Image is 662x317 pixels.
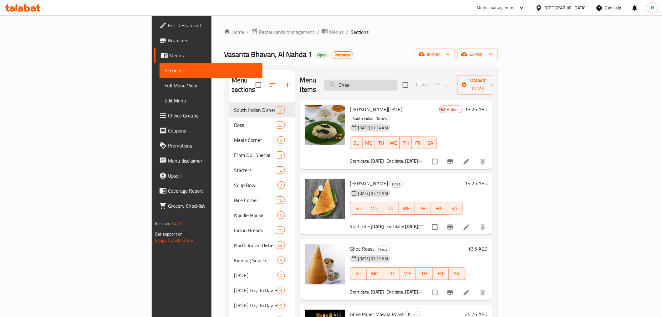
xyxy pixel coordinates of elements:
[356,190,390,196] span: [DATE] 07:14 AM
[234,196,275,204] span: Rice Corner
[277,257,285,264] div: items
[251,28,314,36] a: Restaurants management
[387,137,400,149] button: WE
[155,219,170,227] span: Version:
[278,257,285,263] span: 4
[168,37,257,44] span: Branches
[350,288,370,296] span: Start date:
[432,80,457,90] span: Select section first
[353,204,364,213] span: SU
[224,28,498,36] nav: breadcrumb
[329,28,344,36] span: Menus
[400,268,416,280] button: WE
[390,180,404,188] div: Dosa
[234,106,275,114] div: South Indian Dishes
[445,107,462,112] span: Hidden
[234,181,277,189] span: Soup Bowl
[399,202,415,215] button: WE
[160,78,262,93] a: Full Menu View
[465,105,488,114] h6: 13.25 AED
[353,269,364,278] span: SU
[376,246,390,253] span: Dosa
[275,122,284,128] span: 26
[401,204,412,213] span: WE
[383,268,400,280] button: TU
[417,204,428,213] span: TH
[428,286,441,299] span: Select to update
[229,148,295,163] div: From Our Special10
[165,67,257,74] span: Sections
[275,226,285,234] div: items
[475,154,490,169] button: delete
[430,202,446,215] button: FR
[350,105,403,114] span: [PERSON_NAME][DATE]
[300,75,316,94] h2: Menu items
[275,197,284,203] span: 16
[350,202,366,215] button: SU
[415,49,455,60] button: import
[416,268,433,280] button: TH
[405,222,418,231] b: [DATE]
[234,272,277,279] div: Monday
[415,202,430,215] button: TH
[275,107,284,113] span: 17
[371,222,384,231] b: [DATE]
[234,287,277,294] span: [DATE] Day To Day Evening Special
[234,151,275,159] div: From Our Special
[385,204,396,213] span: TU
[463,289,470,296] a: Edit menu item
[234,242,275,249] span: North Indian Dishes
[275,242,284,248] span: 36
[275,152,284,158] span: 10
[356,125,390,131] span: [DATE] 07:14 AM
[415,138,422,148] span: FR
[651,4,654,11] span: N
[305,105,345,145] img: Ghee Pongal
[277,181,285,189] div: items
[160,93,262,108] a: Edit Menu
[234,121,275,129] div: Dosa
[275,166,285,174] div: items
[402,269,414,278] span: WE
[375,137,387,149] button: TU
[229,102,295,117] div: South Indian Dishes17
[371,288,384,296] b: [DATE]
[234,302,277,309] div: Wednesday Day To Day Evening Special
[155,236,195,244] a: Support.OpsPlatform
[457,75,499,95] button: Manage items
[234,211,277,219] div: Noodle House
[463,223,470,231] a: Edit menu item
[275,227,284,233] span: 11
[427,138,434,148] span: SA
[252,78,265,91] span: Select all sections
[350,179,388,188] span: [PERSON_NAME]
[154,168,262,183] a: Upsell
[234,287,277,294] div: Tuesday Day To Day Evening Special
[405,288,418,296] b: [DATE]
[154,18,262,33] a: Edit Restaurant
[229,193,295,208] div: Rice Corner16
[234,272,277,279] span: [DATE]
[332,52,353,58] span: Petpooja
[229,298,295,313] div: [DATE] Day To Day Evening Special7
[369,269,381,278] span: MO
[382,202,398,215] button: TU
[419,269,430,278] span: TH
[259,28,314,36] span: Restaurants management
[350,157,370,165] span: Start date:
[168,172,257,179] span: Upsell
[322,28,344,36] a: Menus
[168,202,257,210] span: Grocery Checklist
[402,138,410,148] span: TH
[277,287,285,294] div: items
[169,52,257,59] span: Menus
[324,80,398,91] input: search
[315,51,329,59] div: Open
[171,219,181,227] span: 1.0.0
[400,137,412,149] button: TH
[234,136,277,144] div: Meals Corner
[387,157,404,165] span: End date:
[229,133,295,148] div: Meals Corner5
[386,269,397,278] span: TU
[168,142,257,149] span: Promotions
